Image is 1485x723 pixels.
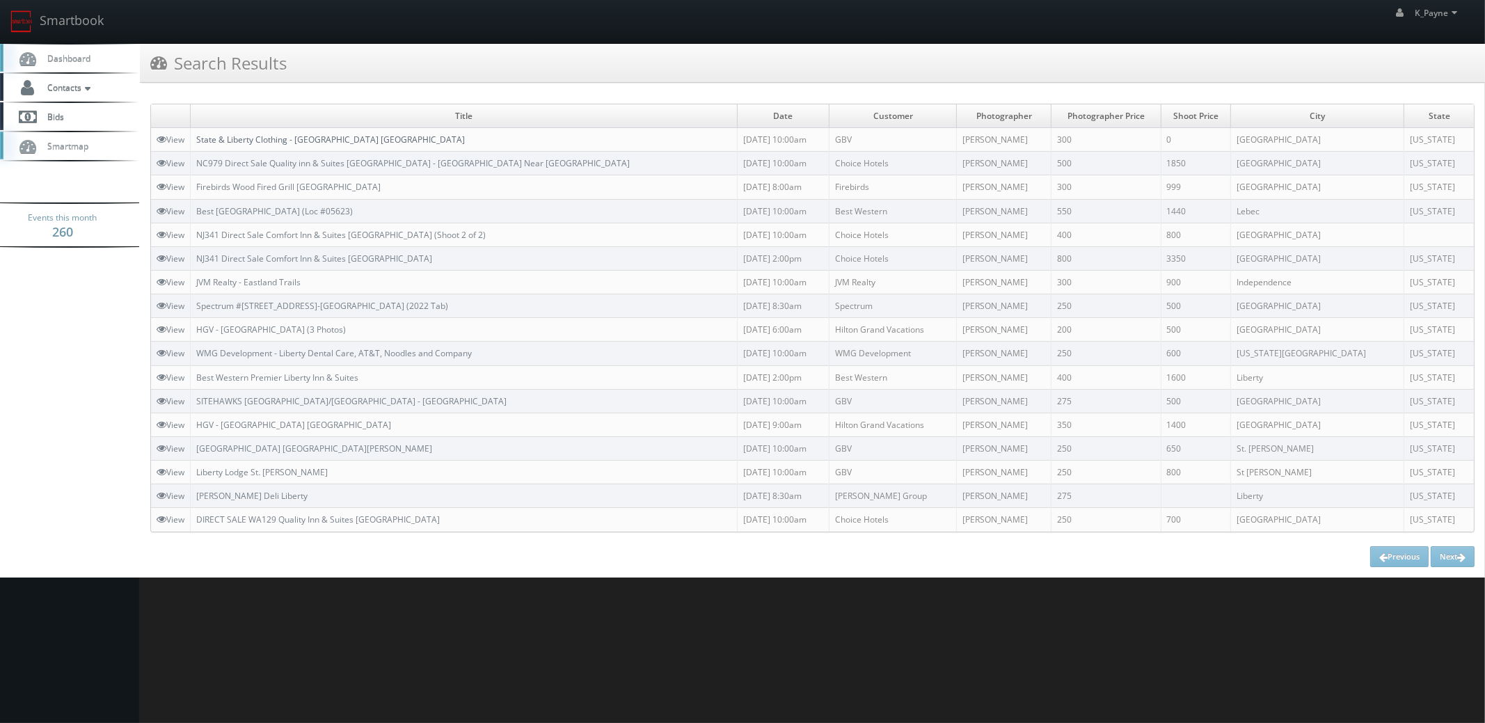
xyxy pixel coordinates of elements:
td: 800 [1051,246,1161,270]
td: 800 [1161,461,1231,484]
td: 500 [1161,389,1231,413]
td: [PERSON_NAME] [957,175,1051,199]
td: [US_STATE] [1404,270,1474,294]
td: Liberty [1231,484,1404,508]
a: View [157,205,184,217]
td: [US_STATE][GEOGRAPHIC_DATA] [1231,342,1404,365]
a: View [157,490,184,502]
td: [US_STATE] [1404,413,1474,436]
td: JVM Realty [829,270,957,294]
td: Best Western [829,199,957,223]
td: [DATE] 2:00pm [737,365,829,389]
td: [PERSON_NAME] [957,223,1051,246]
td: City [1231,104,1404,128]
td: 300 [1051,270,1161,294]
a: View [157,443,184,454]
td: [PERSON_NAME] [957,436,1051,460]
td: [PERSON_NAME] [957,270,1051,294]
td: St [PERSON_NAME] [1231,461,1404,484]
td: [PERSON_NAME] [957,484,1051,508]
td: [US_STATE] [1404,484,1474,508]
td: [PERSON_NAME] [957,365,1051,389]
td: [US_STATE] [1404,246,1474,270]
td: [GEOGRAPHIC_DATA] [1231,152,1404,175]
td: [DATE] 8:30am [737,294,829,318]
a: View [157,134,184,145]
td: 400 [1051,223,1161,246]
td: [DATE] 8:30am [737,484,829,508]
a: View [157,253,184,264]
td: Choice Hotels [829,508,957,532]
a: State & Liberty Clothing - [GEOGRAPHIC_DATA] [GEOGRAPHIC_DATA] [196,134,465,145]
td: WMG Development [829,342,957,365]
td: [US_STATE] [1404,294,1474,318]
td: 700 [1161,508,1231,532]
td: 200 [1051,318,1161,342]
td: 250 [1051,294,1161,318]
a: Best [GEOGRAPHIC_DATA] (Loc #05623) [196,205,353,217]
td: [DATE] 10:00am [737,152,829,175]
td: [DATE] 6:00am [737,318,829,342]
td: 550 [1051,199,1161,223]
td: Choice Hotels [829,223,957,246]
td: Spectrum [829,294,957,318]
td: [PERSON_NAME] Group [829,484,957,508]
td: 500 [1161,318,1231,342]
a: [PERSON_NAME] Deli Liberty [196,490,308,502]
a: NJ341 Direct Sale Comfort Inn & Suites [GEOGRAPHIC_DATA] [196,253,432,264]
td: [PERSON_NAME] [957,199,1051,223]
td: [GEOGRAPHIC_DATA] [1231,223,1404,246]
span: Dashboard [40,52,90,64]
td: 250 [1051,461,1161,484]
td: 275 [1051,389,1161,413]
td: [DATE] 10:00am [737,389,829,413]
td: [US_STATE] [1404,461,1474,484]
td: Photographer [957,104,1051,128]
td: 350 [1051,413,1161,436]
h3: Search Results [150,51,287,75]
a: View [157,157,184,169]
td: [PERSON_NAME] [957,128,1051,152]
td: [PERSON_NAME] [957,389,1051,413]
td: [PERSON_NAME] [957,342,1051,365]
a: NC979 Direct Sale Quality inn & Suites [GEOGRAPHIC_DATA] - [GEOGRAPHIC_DATA] Near [GEOGRAPHIC_DATA] [196,157,630,169]
a: HGV - [GEOGRAPHIC_DATA] (3 Photos) [196,324,346,335]
a: HGV - [GEOGRAPHIC_DATA] [GEOGRAPHIC_DATA] [196,419,391,431]
td: Hilton Grand Vacations [829,413,957,436]
td: [US_STATE] [1404,318,1474,342]
td: 900 [1161,270,1231,294]
td: 1440 [1161,199,1231,223]
td: 800 [1161,223,1231,246]
span: Events this month [29,211,97,225]
td: [PERSON_NAME] [957,508,1051,532]
a: View [157,276,184,288]
td: [DATE] 10:00am [737,461,829,484]
a: WMG Development - Liberty Dental Care, AT&T, Noodles and Company [196,347,472,359]
a: View [157,347,184,359]
td: [GEOGRAPHIC_DATA] [1231,294,1404,318]
td: GBV [829,461,957,484]
td: 650 [1161,436,1231,460]
td: [PERSON_NAME] [957,318,1051,342]
td: Date [737,104,829,128]
a: View [157,181,184,193]
img: smartbook-logo.png [10,10,33,33]
td: 3350 [1161,246,1231,270]
td: [US_STATE] [1404,508,1474,532]
a: View [157,372,184,383]
td: [US_STATE] [1404,342,1474,365]
td: Lebec [1231,199,1404,223]
td: [GEOGRAPHIC_DATA] [1231,128,1404,152]
td: [US_STATE] [1404,436,1474,460]
td: [US_STATE] [1404,389,1474,413]
a: View [157,229,184,241]
a: Firebirds Wood Fired Grill [GEOGRAPHIC_DATA] [196,181,381,193]
td: Firebirds [829,175,957,199]
td: [US_STATE] [1404,365,1474,389]
td: Title [191,104,738,128]
td: [GEOGRAPHIC_DATA] [1231,318,1404,342]
td: 1850 [1161,152,1231,175]
td: [US_STATE] [1404,128,1474,152]
td: 0 [1161,128,1231,152]
td: 600 [1161,342,1231,365]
